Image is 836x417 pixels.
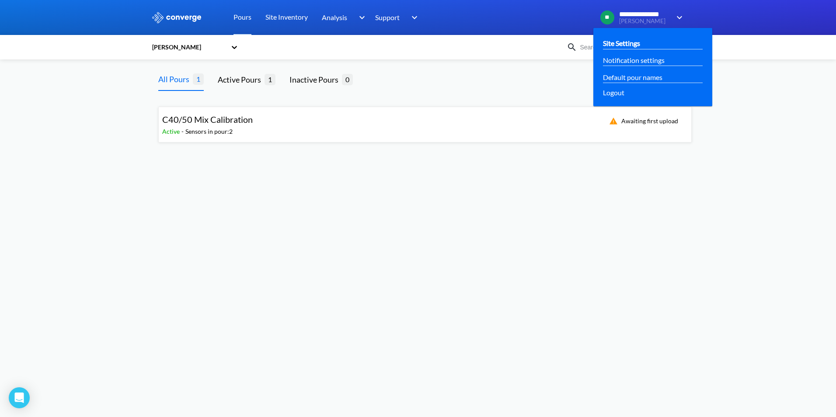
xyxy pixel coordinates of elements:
[619,18,671,24] span: [PERSON_NAME]
[322,12,347,23] span: Analysis
[604,116,681,126] div: Awaiting first upload
[193,73,204,84] span: 1
[158,73,193,85] div: All Pours
[181,128,185,135] span: -
[185,127,233,136] div: Sensors in pour: 2
[603,87,624,98] span: Logout
[342,74,353,85] span: 0
[603,55,665,66] a: Notification settings
[158,117,692,124] a: C40/50 Mix CalibrationActive-Sensors in pour:2Awaiting first upload
[671,12,685,23] img: downArrow.svg
[151,42,226,52] div: [PERSON_NAME]
[162,114,253,125] span: C40/50 Mix Calibration
[265,74,275,85] span: 1
[162,128,181,135] span: Active
[567,42,577,52] img: icon-search.svg
[603,38,640,49] a: Site Settings
[577,42,683,52] input: Search for a pour by name
[375,12,400,23] span: Support
[289,73,342,86] div: Inactive Pours
[9,387,30,408] div: Open Intercom Messenger
[603,72,662,83] a: Default pour names
[218,73,265,86] div: Active Pours
[151,12,202,23] img: logo_ewhite.svg
[406,12,420,23] img: downArrow.svg
[353,12,367,23] img: downArrow.svg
